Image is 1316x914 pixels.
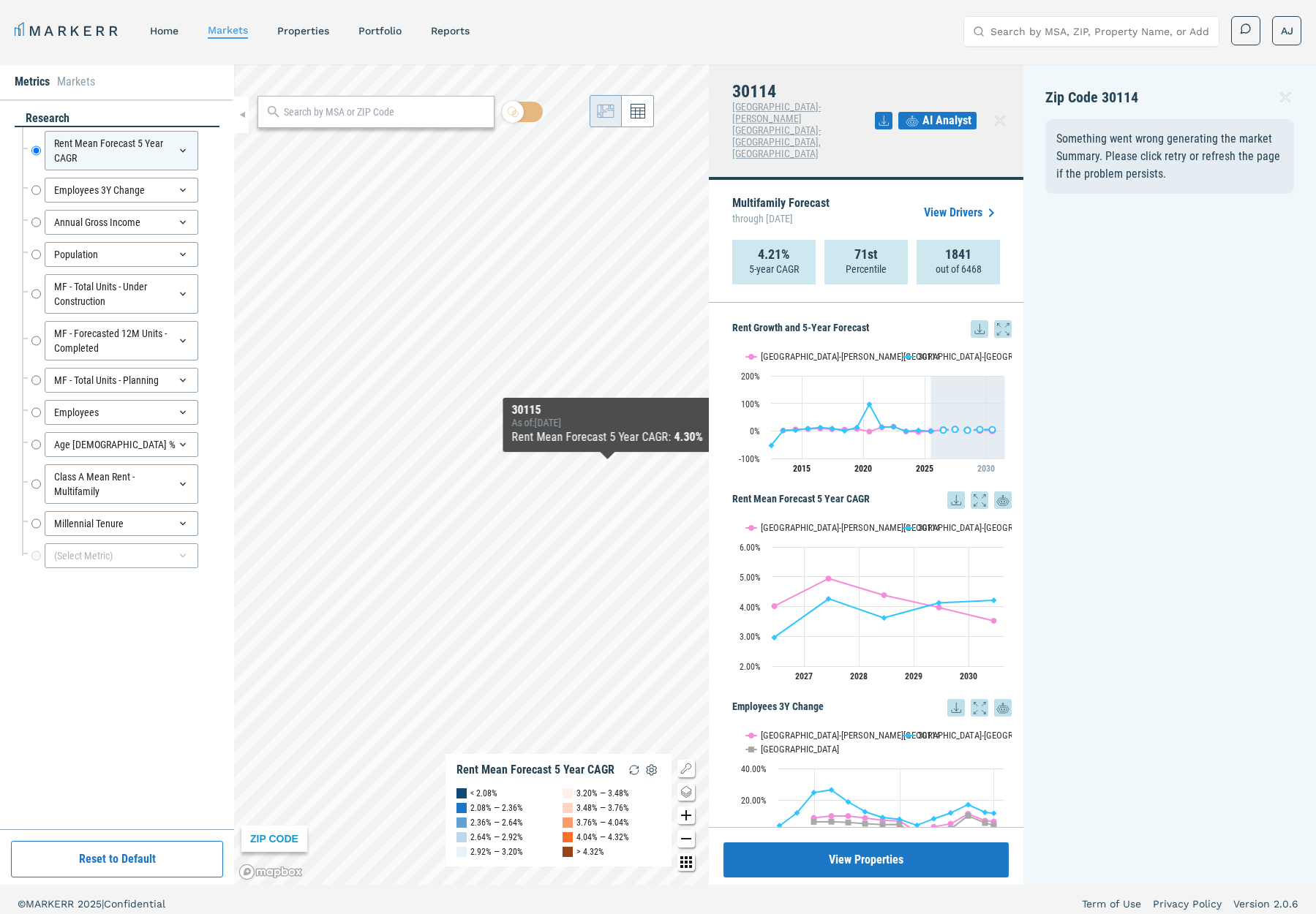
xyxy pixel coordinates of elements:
[1272,16,1301,45] button: AJ
[936,600,942,605] path: Thursday, 14 Jun, 20:00, 4.12. 30114.
[867,428,873,434] path: Sunday, 28 Jun, 20:00, -2.11. Atlanta-Sandy Springs-Roswell, GA.
[898,112,977,129] button: AI Analyst
[677,807,695,824] button: Zoom in map button
[241,826,307,852] div: ZIP CODE
[18,898,26,910] span: ©
[234,64,709,885] canvas: Map
[26,898,78,910] span: MARKERR
[45,432,198,457] div: Age [DEMOGRAPHIC_DATA] %
[15,20,121,41] a: MARKERR
[965,427,971,433] path: Wednesday, 28 Jun, 20:00, 2.36. 30114.
[358,25,402,37] a: Portfolio
[470,801,523,815] div: 2.08% — 2.36%
[576,815,629,830] div: 3.76% — 4.04%
[891,423,897,429] path: Tuesday, 28 Jun, 20:00, 15.07. 30114.
[862,809,868,815] path: Thursday, 14 Dec, 19:00, 12.45. 30114.
[512,404,703,417] div: 30115
[1056,130,1283,183] span: network error
[793,464,811,474] tspan: 2015
[914,822,920,828] path: Monday, 14 Dec, 19:00, 3.88. 30114.
[966,812,971,818] path: Thursday, 14 Dec, 19:00, 9.94. USA.
[576,830,629,845] div: 4.04% — 4.32%
[470,786,497,801] div: < 2.08%
[769,401,947,448] g: 30114, line 3 of 4 with 15 data points.
[846,262,887,276] p: Percentile
[470,830,523,845] div: 2.64% — 2.92%
[45,511,198,536] div: Millennial Tenure
[769,442,775,448] path: Thursday, 28 Jun, 20:00, -52.91. 30114.
[952,426,958,432] path: Monday, 28 Jun, 20:00, 5.58. 30114.
[918,730,940,741] text: 30114
[45,242,198,267] div: Population
[732,209,830,228] span: through [DATE]
[732,197,830,228] p: Multifamily Forecast
[749,262,799,276] p: 5-year CAGR
[643,761,661,779] img: Settings
[576,845,604,859] div: > 4.32%
[45,368,198,393] div: MF - Total Units - Planning
[977,426,983,432] path: Thursday, 28 Jun, 20:00, 5.62. 30114.
[576,801,629,815] div: 3.48% — 3.76%
[45,131,198,170] div: Rent Mean Forecast 5 Year CAGR
[512,404,703,446] div: Map Tooltip Content
[284,105,486,120] input: Search by MSA or ZIP Code
[846,799,851,805] path: Wednesday, 14 Dec, 19:00, 18.72. 30114.
[854,247,878,262] strong: 71st
[761,744,839,755] text: [GEOGRAPHIC_DATA]
[732,717,1012,899] div: Employees 3Y Change. Highcharts interactive chart.
[1281,23,1293,38] span: AJ
[903,351,941,362] button: Show 30114
[470,845,523,859] div: 2.92% — 3.20%
[826,575,832,581] path: Monday, 14 Jun, 20:00, 4.94. Atlanta-Sandy Springs-Roswell, GA.
[741,371,760,382] text: 200%
[772,603,778,609] path: Sunday, 14 Jun, 20:00, 4.01. Atlanta-Sandy Springs-Roswell, GA.
[576,786,629,801] div: 3.20% — 3.48%
[732,491,1012,509] h5: Rent Mean Forecast 5 Year CAGR
[982,809,988,815] path: Saturday, 14 Dec, 19:00, 12.08. 30114.
[732,338,1012,484] div: Rent Growth and 5-Year Forecast. Highcharts interactive chart.
[991,822,997,828] path: Saturday, 14 Jun, 20:00, 3.91. USA.
[881,592,887,598] path: Wednesday, 14 Jun, 20:00, 4.38. Atlanta-Sandy Springs-Roswell, GA.
[740,543,761,553] text: 6.00%
[829,787,835,793] path: Monday, 14 Dec, 19:00, 26.43. 30114.
[745,827,767,837] text: 0.00%
[723,842,1009,877] button: View Properties
[761,351,1145,362] text: [GEOGRAPHIC_DATA]-[PERSON_NAME][GEOGRAPHIC_DATA]-[GEOGRAPHIC_DATA], [GEOGRAPHIC_DATA]
[1045,86,1294,119] div: Zip Code 30114
[854,464,872,474] tspan: 2020
[991,597,997,603] path: Friday, 14 Jun, 20:00, 4.21. 30114.
[238,864,303,880] a: Mapbox logo
[431,25,470,37] a: reports
[826,596,832,602] path: Monday, 14 Jun, 20:00, 4.26. 30114.
[512,428,703,446] div: Rent Mean Forecast 5 Year CAGR :
[758,247,790,262] strong: 4.21%
[928,428,934,434] path: Saturday, 28 Jun, 20:00, -1.29. 30114.
[990,426,996,432] path: Friday, 28 Jun, 20:00, 4.61. 30114.
[1082,896,1141,911] a: Term of Use
[741,764,767,774] text: 40.00%
[897,821,903,827] path: Saturday, 14 Dec, 19:00, 4.39. USA.
[924,204,1000,222] a: View Drivers
[208,24,248,36] a: markets
[11,841,223,877] button: Reset to Default
[941,426,996,433] g: 30114, line 4 of 4 with 5 data points.
[811,812,997,839] g: USA, line 3 of 3 with 12 data points.
[846,813,851,819] path: Wednesday, 14 Dec, 19:00, 9.77. Atlanta-Sandy Springs-Roswell, GA.
[805,426,811,431] path: Sunday, 28 Jun, 20:00, 8.17. 30114.
[881,615,887,621] path: Wednesday, 14 Jun, 20:00, 3.62. 30114.
[456,763,614,777] div: Rent Mean Forecast 5 Year CAGR
[761,522,1145,533] text: [GEOGRAPHIC_DATA]-[PERSON_NAME][GEOGRAPHIC_DATA]-[GEOGRAPHIC_DATA], [GEOGRAPHIC_DATA]
[936,262,982,276] p: out of 6468
[732,338,1012,484] svg: Interactive chart
[772,596,997,641] g: 30114, line 2 of 2 with 5 data points.
[746,351,888,362] button: Show Atlanta-Sandy Springs-Roswell, GA
[1153,896,1222,911] a: Privacy Policy
[677,853,695,871] button: Other options map button
[15,73,50,91] li: Metrics
[732,509,1012,692] div: Rent Mean Forecast 5 Year CAGR. Highcharts interactive chart.
[879,424,885,430] path: Monday, 28 Jun, 20:00, 14.02. 30114.
[916,427,922,433] path: Friday, 28 Jun, 20:00, 2.29. 30114.
[45,274,198,314] div: MF - Total Units - Under Construction
[772,635,778,641] path: Sunday, 14 Jun, 20:00, 2.96. 30114.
